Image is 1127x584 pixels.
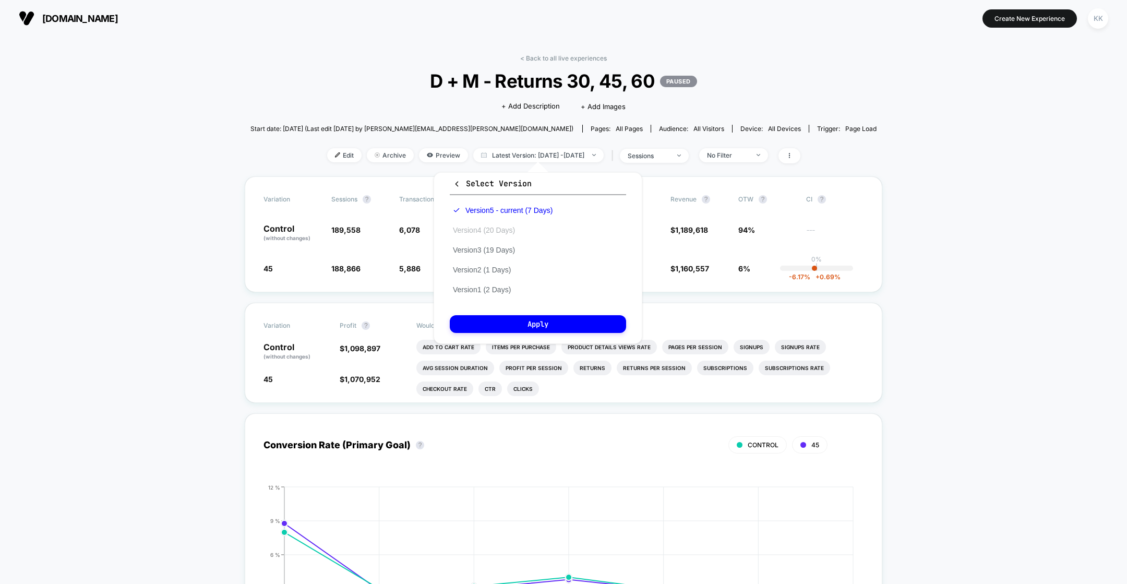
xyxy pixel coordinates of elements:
[617,361,692,375] li: Returns Per Session
[616,125,643,133] span: all pages
[250,125,573,133] span: Start date: [DATE] (Last edit [DATE] by [PERSON_NAME][EMAIL_ADDRESS][PERSON_NAME][DOMAIN_NAME])
[662,340,728,354] li: Pages Per Session
[818,195,826,204] button: ?
[450,265,514,275] button: Version2 (1 Days)
[282,70,845,92] span: D + M - Returns 30, 45, 60
[416,340,481,354] li: Add To Cart Rate
[478,382,502,396] li: Ctr
[450,206,556,215] button: Version5 - current (7 Days)
[816,273,820,281] span: +
[810,273,841,281] span: 0.69 %
[367,148,414,162] span: Archive
[845,125,877,133] span: Page Load
[609,148,620,163] span: |
[499,361,568,375] li: Profit Per Session
[693,125,724,133] span: All Visitors
[520,54,607,62] a: < Back to all live experiences
[675,225,708,234] span: 1,189,618
[453,178,532,189] span: Select Version
[270,517,280,523] tspan: 9 %
[450,245,518,255] button: Version3 (19 Days)
[268,484,280,490] tspan: 12 %
[816,263,818,271] p: |
[270,551,280,557] tspan: 6 %
[416,361,494,375] li: Avg Session Duration
[344,375,380,384] span: 1,070,952
[263,321,321,330] span: Variation
[507,382,539,396] li: Clicks
[263,224,321,242] p: Control
[707,151,749,159] div: No Filter
[697,361,753,375] li: Subscriptions
[450,178,626,195] button: Select Version
[419,148,468,162] span: Preview
[775,340,826,354] li: Signups Rate
[670,264,709,273] span: $
[811,441,819,449] span: 45
[501,101,560,112] span: + Add Description
[581,102,626,111] span: + Add Images
[399,264,421,273] span: 5,886
[1085,8,1111,29] button: KK
[363,195,371,204] button: ?
[734,340,770,354] li: Signups
[263,235,310,241] span: (without changes)
[759,361,830,375] li: Subscriptions Rate
[1088,8,1108,29] div: KK
[702,195,710,204] button: ?
[399,225,420,234] span: 6,078
[789,273,810,281] span: -6.17 %
[670,225,708,234] span: $
[738,225,755,234] span: 94%
[331,264,361,273] span: 188,866
[375,152,380,158] img: end
[473,148,604,162] span: Latest Version: [DATE] - [DATE]
[263,353,310,360] span: (without changes)
[573,361,612,375] li: Returns
[738,195,796,204] span: OTW
[344,344,380,353] span: 1,098,897
[340,344,380,353] span: $
[811,255,822,263] p: 0%
[362,321,370,330] button: ?
[263,375,273,384] span: 45
[263,343,329,361] p: Control
[738,264,750,273] span: 6%
[16,10,121,27] button: [DOMAIN_NAME]
[732,125,809,133] span: Device:
[677,154,681,157] img: end
[340,375,380,384] span: $
[660,76,697,87] p: PAUSED
[806,195,864,204] span: CI
[817,125,877,133] div: Trigger:
[982,9,1077,28] button: Create New Experience
[450,285,514,294] button: Version1 (2 Days)
[416,441,424,449] button: ?
[670,195,697,203] span: Revenue
[416,321,864,329] p: Would like to see more reports?
[340,321,356,329] span: Profit
[399,195,437,203] span: Transactions
[263,264,273,273] span: 45
[335,152,340,158] img: edit
[327,148,362,162] span: Edit
[806,227,864,242] span: ---
[659,125,724,133] div: Audience:
[675,264,709,273] span: 1,160,557
[628,152,669,160] div: sessions
[42,13,118,24] span: [DOMAIN_NAME]
[748,441,778,449] span: CONTROL
[331,225,361,234] span: 189,558
[591,125,643,133] div: Pages:
[450,315,626,333] button: Apply
[416,382,473,396] li: Checkout Rate
[19,10,34,26] img: Visually logo
[331,195,357,203] span: Sessions
[263,195,321,204] span: Variation
[759,195,767,204] button: ?
[768,125,801,133] span: all devices
[592,154,596,156] img: end
[481,152,487,158] img: calendar
[450,225,518,235] button: Version4 (20 Days)
[757,154,760,156] img: end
